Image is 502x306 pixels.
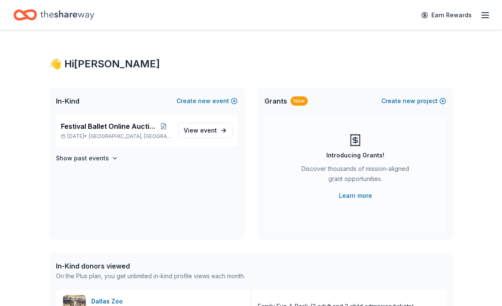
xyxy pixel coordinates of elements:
button: Show past events [56,153,118,163]
a: View event [178,123,233,138]
span: event [200,127,217,134]
a: Home [13,5,94,25]
span: In-Kind [56,96,79,106]
button: Createnewproject [381,96,446,106]
div: New [291,96,308,106]
div: In-Kind donors viewed [56,261,245,271]
div: Introducing Grants! [326,150,384,160]
span: View [184,125,217,136]
div: Discover thousands of mission-aligned grant opportunities. [298,164,412,187]
span: Festival Ballet Online Auction [61,121,155,131]
a: Earn Rewards [416,8,477,23]
span: [GEOGRAPHIC_DATA], [GEOGRAPHIC_DATA] [89,133,172,140]
div: On the Plus plan, you get unlimited in-kind profile views each month. [56,271,245,281]
span: Grants [264,96,287,106]
a: Learn more [339,191,372,201]
button: Createnewevent [177,96,238,106]
span: new [198,96,211,106]
p: [DATE] • [61,133,172,140]
span: new [403,96,415,106]
h4: Show past events [56,153,109,163]
div: 👋 Hi [PERSON_NAME] [49,57,453,71]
